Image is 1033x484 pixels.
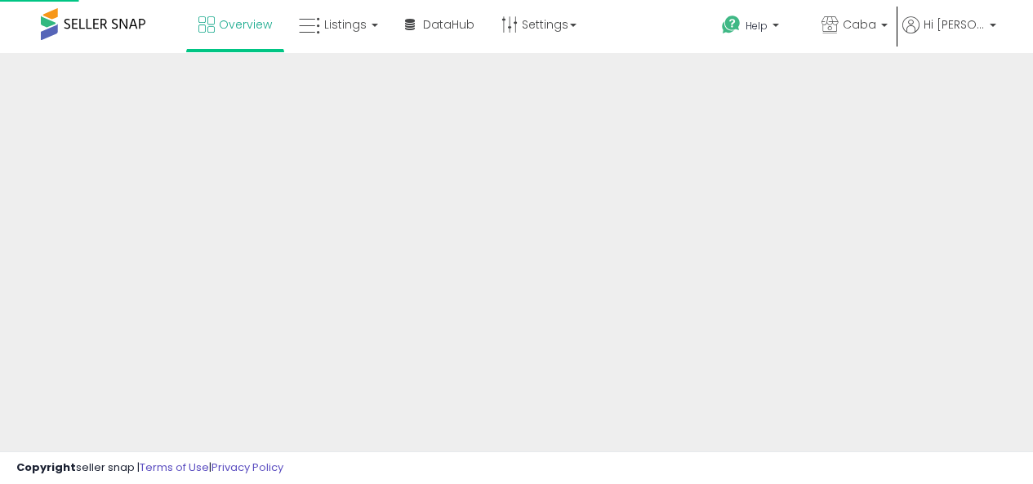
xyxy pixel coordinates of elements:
[324,16,367,33] span: Listings
[219,16,272,33] span: Overview
[16,460,76,475] strong: Copyright
[746,19,768,33] span: Help
[721,15,741,35] i: Get Help
[709,2,807,53] a: Help
[140,460,209,475] a: Terms of Use
[423,16,474,33] span: DataHub
[902,16,996,53] a: Hi [PERSON_NAME]
[16,460,283,476] div: seller snap | |
[211,460,283,475] a: Privacy Policy
[924,16,985,33] span: Hi [PERSON_NAME]
[843,16,876,33] span: Caba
